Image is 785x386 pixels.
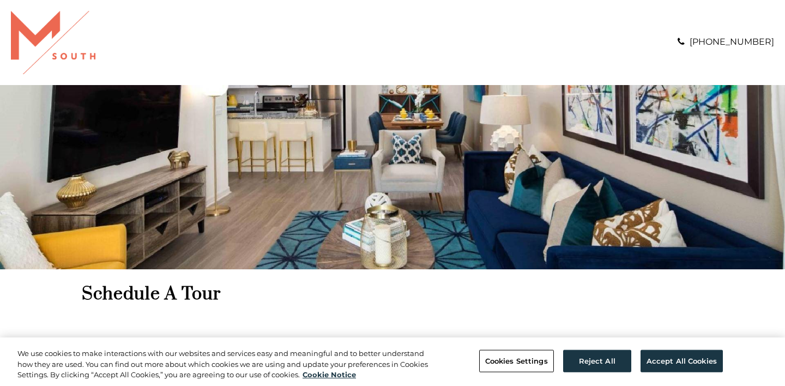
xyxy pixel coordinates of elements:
[11,11,95,74] img: A graphic with a red M and the word SOUTH.
[563,349,631,372] button: Reject All
[17,348,432,381] div: We use cookies to make interactions with our websites and services easy and meaningful and to bet...
[690,37,774,47] a: [PHONE_NUMBER]
[479,349,554,372] button: Cookies Settings
[641,349,723,372] button: Accept All Cookies
[82,283,703,305] h1: Schedule a Tour
[303,370,356,379] a: More information about your privacy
